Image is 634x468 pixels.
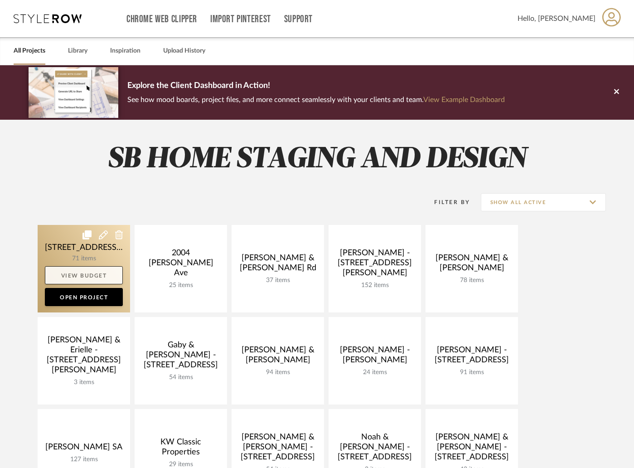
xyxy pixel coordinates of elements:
div: [PERSON_NAME] & [PERSON_NAME] - [STREET_ADDRESS] [433,432,511,466]
a: Support [284,15,313,23]
div: 37 items [239,277,317,284]
div: [PERSON_NAME] - [PERSON_NAME] [336,345,414,369]
div: 91 items [433,369,511,376]
div: 94 items [239,369,317,376]
div: [PERSON_NAME] & Erielle - [STREET_ADDRESS][PERSON_NAME] [45,335,123,379]
div: [PERSON_NAME] - [STREET_ADDRESS][PERSON_NAME] [336,248,414,282]
a: View Budget [45,266,123,284]
a: Chrome Web Clipper [126,15,197,23]
div: [PERSON_NAME] & [PERSON_NAME] [239,345,317,369]
a: Library [68,45,87,57]
a: Inspiration [110,45,140,57]
a: View Example Dashboard [423,96,505,103]
img: d5d033c5-7b12-40c2-a960-1ecee1989c38.png [29,67,118,117]
a: Open Project [45,288,123,306]
div: 24 items [336,369,414,376]
div: 54 items [142,374,220,381]
div: [PERSON_NAME] & [PERSON_NAME] [433,253,511,277]
div: 25 items [142,282,220,289]
div: [PERSON_NAME] & [PERSON_NAME] Rd [239,253,317,277]
div: 2004 [PERSON_NAME] Ave [142,248,220,282]
a: All Projects [14,45,45,57]
div: Filter By [423,198,470,207]
div: 3 items [45,379,123,386]
a: Upload History [163,45,205,57]
div: 78 items [433,277,511,284]
div: Noah & [PERSON_NAME] - [STREET_ADDRESS] [336,432,414,466]
div: [PERSON_NAME] - [STREET_ADDRESS] [433,345,511,369]
div: 152 items [336,282,414,289]
div: KW Classic Properties [142,437,220,461]
div: 127 items [45,456,123,463]
a: Import Pinterest [210,15,271,23]
p: See how mood boards, project files, and more connect seamlessly with your clients and team. [127,93,505,106]
p: Explore the Client Dashboard in Action! [127,79,505,93]
div: [PERSON_NAME] & [PERSON_NAME] - [STREET_ADDRESS] [239,432,317,466]
div: [PERSON_NAME] SA [45,442,123,456]
span: Hello, [PERSON_NAME] [518,13,595,24]
div: Gaby & [PERSON_NAME] -[STREET_ADDRESS] [142,340,220,374]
